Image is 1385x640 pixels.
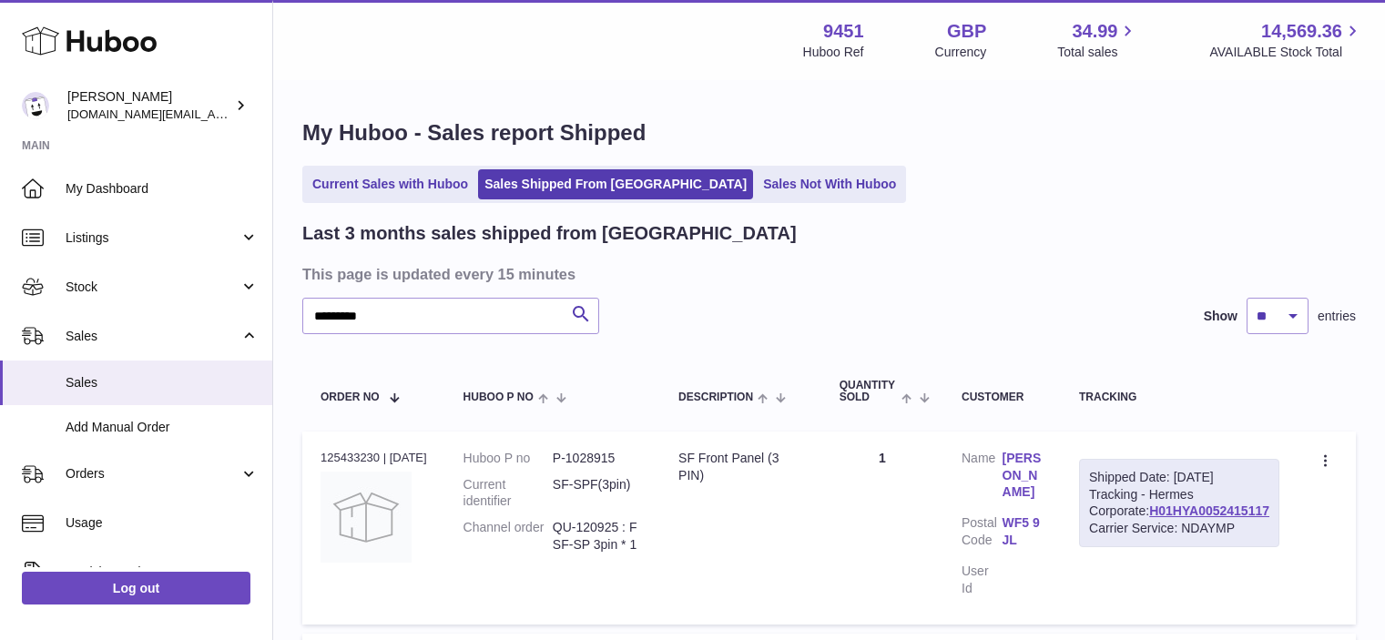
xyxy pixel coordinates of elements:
[66,465,239,483] span: Orders
[1079,459,1279,548] div: Tracking - Hermes Corporate:
[306,169,474,199] a: Current Sales with Huboo
[553,519,642,554] dd: QU-120925 : FSF-SP 3pin * 1
[67,88,231,123] div: [PERSON_NAME]
[821,432,943,625] td: 1
[66,229,239,247] span: Listings
[1079,391,1279,403] div: Tracking
[1318,308,1356,325] span: entries
[1057,19,1138,61] a: 34.99 Total sales
[1003,514,1044,549] a: WF5 9JL
[1072,19,1117,44] span: 34.99
[321,450,427,466] div: 125433230 | [DATE]
[463,450,553,467] dt: Huboo P no
[1149,503,1269,518] a: H01HYA0052415117
[962,514,1003,554] dt: Postal Code
[1089,469,1269,486] div: Shipped Date: [DATE]
[321,391,380,403] span: Order No
[757,169,902,199] a: Sales Not With Huboo
[678,391,753,403] span: Description
[1209,19,1363,61] a: 14,569.36 AVAILABLE Stock Total
[66,180,259,198] span: My Dashboard
[553,450,642,467] dd: P-1028915
[66,328,239,345] span: Sales
[1089,520,1269,537] div: Carrier Service: NDAYMP
[803,44,864,61] div: Huboo Ref
[947,19,986,44] strong: GBP
[935,44,987,61] div: Currency
[463,519,553,554] dt: Channel order
[66,564,239,581] span: Invoicing and Payments
[840,380,897,403] span: Quantity Sold
[962,391,1043,403] div: Customer
[22,572,250,604] a: Log out
[67,107,362,121] span: [DOMAIN_NAME][EMAIL_ADDRESS][DOMAIN_NAME]
[478,169,753,199] a: Sales Shipped From [GEOGRAPHIC_DATA]
[321,472,412,563] img: no-photo.jpg
[553,476,642,511] dd: SF-SPF(3pin)
[66,279,239,296] span: Stock
[302,221,797,246] h2: Last 3 months sales shipped from [GEOGRAPHIC_DATA]
[66,514,259,532] span: Usage
[1261,19,1342,44] span: 14,569.36
[1209,44,1363,61] span: AVAILABLE Stock Total
[1204,308,1237,325] label: Show
[962,563,1003,597] dt: User Id
[66,419,259,436] span: Add Manual Order
[1057,44,1138,61] span: Total sales
[463,476,553,511] dt: Current identifier
[22,92,49,119] img: amir.ch@gmail.com
[962,450,1003,506] dt: Name
[823,19,864,44] strong: 9451
[66,374,259,391] span: Sales
[1003,450,1044,502] a: [PERSON_NAME]
[463,391,534,403] span: Huboo P no
[302,118,1356,147] h1: My Huboo - Sales report Shipped
[678,450,803,484] div: SF Front Panel (3 PIN)
[302,264,1351,284] h3: This page is updated every 15 minutes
